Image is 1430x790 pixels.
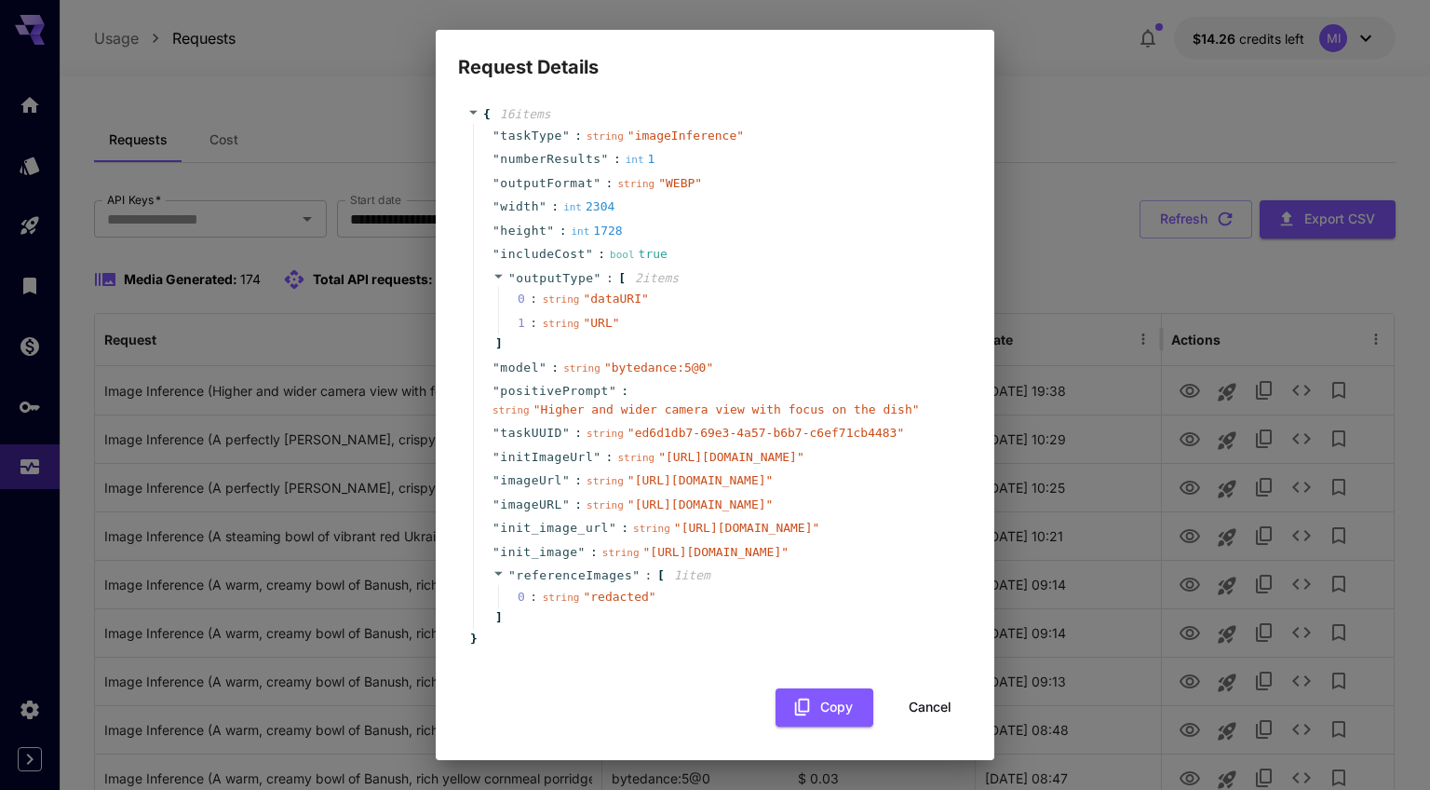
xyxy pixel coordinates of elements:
span: init_image_url [500,519,609,538]
span: 1 item [674,568,710,582]
span: : [614,150,621,169]
span: height [500,222,546,240]
span: int [563,201,582,213]
span: bool [610,249,635,261]
span: " [492,129,500,143]
span: " [492,199,500,213]
span: string [617,178,654,190]
span: referenceImages [516,568,632,582]
span: outputFormat [500,174,593,193]
span: : [621,382,628,401]
span: width [500,197,539,216]
span: " [632,568,640,582]
span: imageUrl [500,471,562,490]
span: ] [492,334,503,353]
span: string [633,523,670,535]
span: init_image [500,543,577,562]
span: " dataURI " [583,292,648,306]
span: string [587,475,624,487]
span: : [645,566,653,585]
div: : [530,588,537,606]
div: 1 [626,150,655,169]
span: " Higher and wider camera view with focus on the dish " [533,402,920,416]
span: string [543,592,580,604]
span: : [574,471,582,490]
span: " [492,473,500,487]
span: int [571,225,589,238]
span: : [551,359,559,377]
span: " [URL][DOMAIN_NAME] " [674,521,820,535]
button: Copy [776,688,873,727]
span: imageURL [500,496,562,514]
span: model [500,359,539,377]
span: " ed6d1db7-69e3-4a57-b6b7-c6ef71cb4483 " [627,426,904,440]
span: 0 [518,290,543,308]
span: " [URL][DOMAIN_NAME] " [627,497,774,511]
span: initImageUrl [500,448,593,467]
span: positivePrompt [500,382,609,401]
span: " [URL][DOMAIN_NAME] " [627,473,774,487]
span: " [578,545,586,559]
span: " [586,247,593,261]
span: " [492,426,500,440]
span: string [617,452,654,464]
span: " [539,361,546,375]
span: " [508,568,516,582]
span: " [593,450,600,464]
span: " [492,361,500,375]
h2: Request Details [436,30,994,82]
span: includeCost [500,245,586,264]
div: : [530,290,537,308]
span: : [574,496,582,514]
span: " WEBP " [658,176,702,190]
span: " [609,384,616,398]
span: " redacted " [583,590,655,604]
div: : [530,314,537,333]
span: " URL " [583,316,619,330]
span: " [508,271,516,285]
span: " [492,450,500,464]
span: : [606,174,614,193]
span: " [609,521,616,535]
span: [ [657,566,665,585]
span: " [562,473,570,487]
div: 1728 [571,222,622,240]
span: " [539,199,546,213]
div: true [610,245,668,264]
span: int [626,154,644,166]
span: : [560,222,567,240]
span: " [492,384,500,398]
span: " [492,247,500,261]
span: " [562,426,570,440]
span: string [492,404,530,416]
span: " [492,497,500,511]
span: string [587,428,624,440]
span: " [593,176,600,190]
span: " [594,271,601,285]
span: : [590,543,598,562]
span: " [492,152,500,166]
div: 2304 [563,197,614,216]
span: : [621,519,628,538]
span: ] [492,608,503,627]
span: " imageInference " [627,129,744,143]
button: Cancel [888,688,972,727]
span: " [546,224,554,238]
span: outputType [516,271,593,285]
span: " [492,545,500,559]
span: " [492,521,500,535]
span: : [574,424,582,443]
span: string [602,547,640,559]
span: string [587,499,624,511]
span: string [543,293,580,306]
span: : [551,197,559,216]
span: " bytedance:5@0 " [604,361,713,375]
span: string [587,130,624,143]
span: taskUUID [500,424,562,443]
span: : [606,269,614,288]
span: : [574,127,582,145]
span: " [492,176,500,190]
span: taskType [500,127,562,145]
span: " [URL][DOMAIN_NAME] " [643,545,789,559]
span: " [562,129,570,143]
